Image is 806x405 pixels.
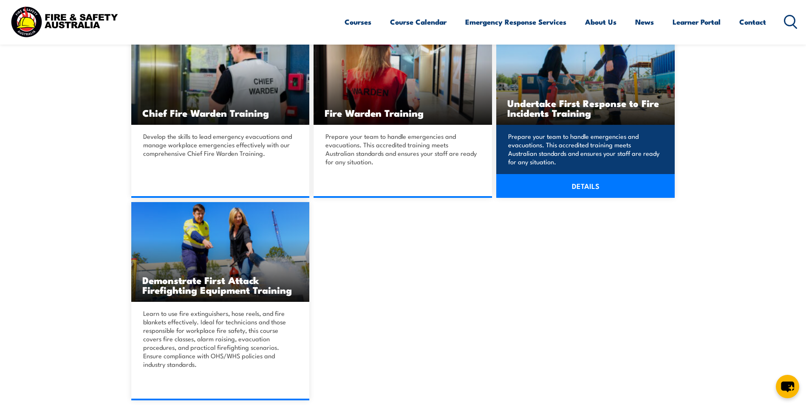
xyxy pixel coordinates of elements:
h3: Chief Fire Warden Training [142,108,299,118]
a: Emergency Response Services [465,11,566,33]
a: Undertake First Response to Fire Incidents Training [496,25,675,125]
a: About Us [585,11,617,33]
a: Courses [345,11,371,33]
p: Learn to use fire extinguishers, hose reels, and fire blankets effectively. Ideal for technicians... [143,309,295,368]
a: News [635,11,654,33]
img: Chief Fire Warden Training [131,25,310,125]
a: Course Calendar [390,11,447,33]
a: Contact [739,11,766,33]
h3: Fire Warden Training [325,108,481,118]
h3: Demonstrate First Attack Firefighting Equipment Training [142,275,299,295]
a: Learner Portal [673,11,721,33]
a: Demonstrate First Attack Firefighting Equipment Training [131,202,310,302]
a: DETAILS [496,174,675,198]
img: Undertake First Response to Fire Incidents [496,25,675,125]
img: Fire Warden Training [314,25,492,125]
img: Demonstrate First Attack Firefighting Equipment [131,202,310,302]
p: Prepare your team to handle emergencies and evacuations. This accredited training meets Australia... [508,132,660,166]
h3: Undertake First Response to Fire Incidents Training [507,98,664,118]
p: Prepare your team to handle emergencies and evacuations. This accredited training meets Australia... [325,132,478,166]
button: chat-button [776,375,799,398]
p: Develop the skills to lead emergency evacuations and manage workplace emergencies effectively wit... [143,132,295,157]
